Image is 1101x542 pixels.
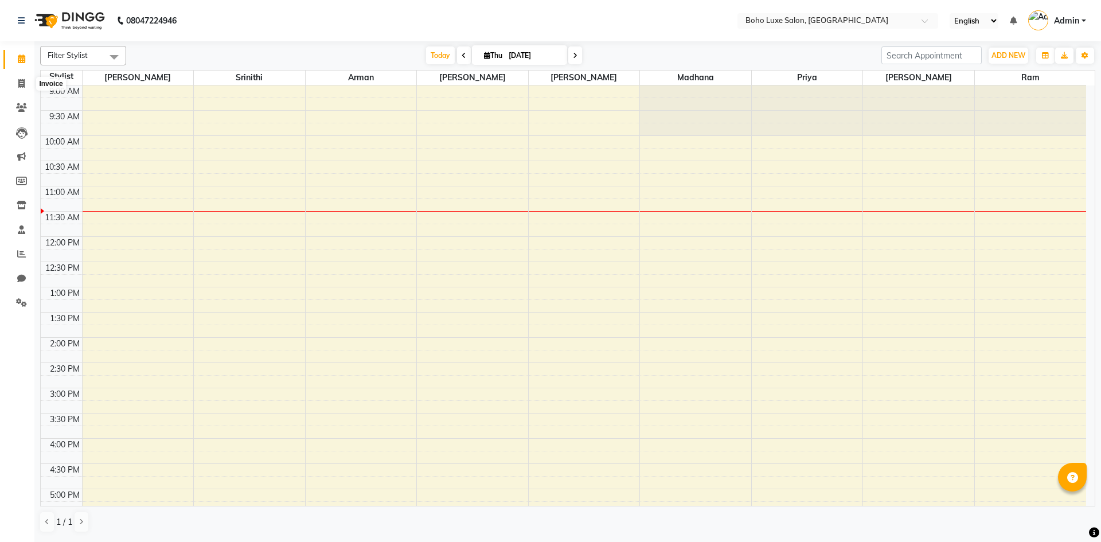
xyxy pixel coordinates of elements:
[48,464,82,476] div: 4:30 PM
[529,71,640,85] span: [PERSON_NAME]
[505,47,563,64] input: 2025-09-04
[42,161,82,173] div: 10:30 AM
[306,71,417,85] span: Arman
[991,51,1025,60] span: ADD NEW
[1028,10,1048,30] img: Admin
[126,5,177,37] b: 08047224946
[42,212,82,224] div: 11:30 AM
[640,71,751,85] span: Madhana
[48,414,82,426] div: 3:30 PM
[1054,15,1079,27] span: Admin
[41,71,82,83] div: Stylist
[989,48,1028,64] button: ADD NEW
[863,71,974,85] span: [PERSON_NAME]
[48,50,88,60] span: Filter Stylist
[48,388,82,400] div: 3:00 PM
[417,71,528,85] span: [PERSON_NAME]
[194,71,305,85] span: Srinithi
[48,338,82,350] div: 2:00 PM
[48,313,82,325] div: 1:30 PM
[47,111,82,123] div: 9:30 AM
[426,46,455,64] span: Today
[48,439,82,451] div: 4:00 PM
[975,71,1086,85] span: Ram
[48,363,82,375] div: 2:30 PM
[48,489,82,501] div: 5:00 PM
[43,237,82,249] div: 12:00 PM
[881,46,982,64] input: Search Appointment
[481,51,505,60] span: Thu
[36,77,65,91] div: Invoice
[1053,496,1090,531] iframe: chat widget
[83,71,194,85] span: [PERSON_NAME]
[752,71,863,85] span: Priya
[56,516,72,528] span: 1 / 1
[42,136,82,148] div: 10:00 AM
[48,287,82,299] div: 1:00 PM
[29,5,108,37] img: logo
[42,186,82,198] div: 11:00 AM
[43,262,82,274] div: 12:30 PM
